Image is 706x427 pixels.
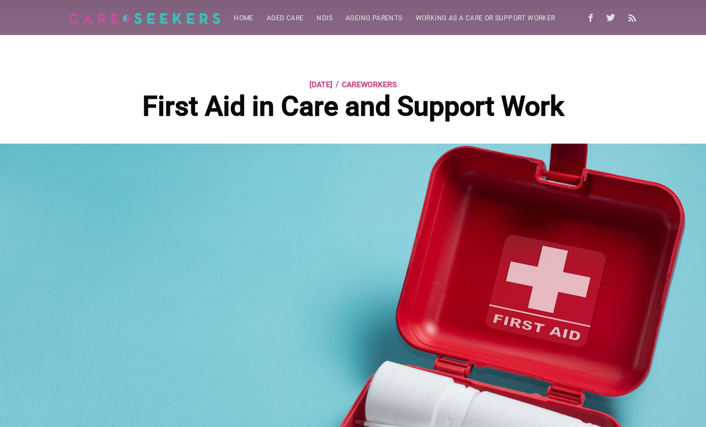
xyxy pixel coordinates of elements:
[310,8,339,29] a: NDIS
[260,8,311,29] a: Aged Care
[89,91,617,123] h1: First Aid in Care and Support Work
[409,8,562,29] a: Working as a care or support worker
[309,78,332,91] time: [DATE]
[339,8,409,29] a: Ageing parents
[227,8,260,29] a: Home
[68,13,221,24] img: Careseekers
[336,77,338,90] span: /
[342,78,397,91] a: careworkers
